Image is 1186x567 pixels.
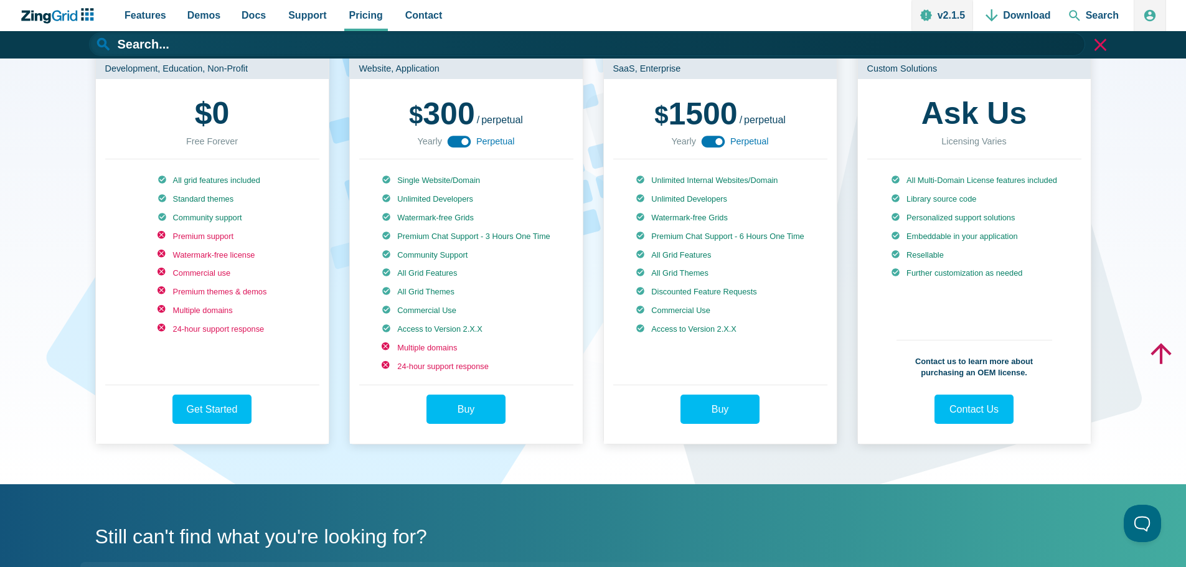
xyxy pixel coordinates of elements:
span: Contact [405,7,443,24]
li: Community support [158,212,267,223]
iframe: Help Scout Beacon - Open [1124,505,1161,542]
li: Premium support [158,231,267,242]
li: Library source code [891,194,1057,205]
li: Unlimited Developers [636,194,804,205]
li: Access to Version 2.X.X [382,324,550,335]
input: Search... [89,32,1085,56]
li: Watermark-free Grids [636,212,804,223]
li: 24-hour support response [158,324,267,335]
div: Free Forever [186,134,238,149]
span: 300 [409,96,475,131]
p: Website, Application [350,57,583,79]
div: Licensing Varies [941,134,1007,149]
span: Perpetual [476,134,515,149]
li: Commercial Use [636,305,804,316]
li: 24-hour support response [382,361,550,372]
span: Yearly [417,134,441,149]
li: Embeddable in your application [891,231,1057,242]
span: 1500 [654,96,737,131]
li: All Grid Themes [636,268,804,279]
span: perpetual [744,115,786,125]
li: Unlimited Internal Websites/Domain [636,175,804,186]
p: Contact us to learn more about purchasing an OEM license. [897,340,1052,378]
span: perpetual [481,115,523,125]
li: Single Website/Domain [382,175,550,186]
li: Multiple domains [158,305,267,316]
span: Pricing [349,7,383,24]
li: All Multi-Domain License features included [891,175,1057,186]
a: ZingChart Logo. Click to return to the homepage [20,8,100,24]
h2: Still can't find what you're looking for? [95,524,1091,552]
li: Personalized support solutions [891,212,1057,223]
li: Discounted Feature Requests [636,286,804,298]
li: Unlimited Developers [382,194,550,205]
li: All Grid Features [636,250,804,261]
a: Buy [680,395,760,424]
p: SaaS, Enterprise [604,57,837,79]
li: Community Support [382,250,550,261]
li: Access to Version 2.X.X [636,324,804,335]
li: Watermark-free Grids [382,212,550,223]
li: Premium themes & demos [158,286,267,298]
li: All Grid Themes [382,286,550,298]
p: Development, Education, Non-Profit [96,57,329,79]
li: All grid features included [158,175,267,186]
p: Custom Solutions [858,57,1091,79]
li: Multiple domains [382,342,550,354]
strong: 0 [195,98,230,129]
li: Premium Chat Support - 3 Hours One Time [382,231,550,242]
li: Standard themes [158,194,267,205]
span: Yearly [671,134,695,149]
a: Contact Us [934,395,1014,424]
span: Docs [242,7,266,24]
li: Further customization as needed [891,268,1057,279]
li: Resellable [891,250,1057,261]
li: Commercial Use [382,305,550,316]
span: Features [125,7,166,24]
li: All Grid Features [382,268,550,279]
strong: Ask Us [921,98,1027,129]
span: / [740,115,742,125]
li: Watermark-free license [158,250,267,261]
li: Premium Chat Support - 6 Hours One Time [636,231,804,242]
span: Support [288,7,326,24]
span: Perpetual [730,134,769,149]
li: Commercial use [158,268,267,279]
span: / [477,115,479,125]
a: Buy [426,395,506,424]
span: Demos [187,7,220,24]
a: Get Started [172,395,252,424]
span: $ [195,98,212,129]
